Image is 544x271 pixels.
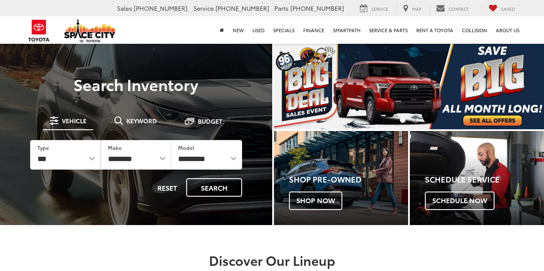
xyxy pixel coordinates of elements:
[425,175,544,184] h4: Schedule Service
[134,4,187,12] span: [PHONE_NUMBER]
[365,16,412,44] a: Service & Parts
[117,4,132,12] span: Sales
[269,16,299,44] a: Specials
[289,175,408,184] h4: Shop Pre-Owned
[425,192,495,210] span: Schedule Now
[430,4,475,13] a: Contact
[482,4,522,13] a: My Saved Vehicles
[198,118,222,124] span: Budget
[449,6,469,12] span: Contact
[504,60,544,112] button: Click to view next picture.
[400,117,406,123] li: Go to slide number 1.
[64,19,116,43] img: Space City Toyota
[228,16,248,44] a: New
[410,131,544,225] a: Schedule Service Schedule Now
[371,6,388,12] span: Service
[126,118,157,124] span: Keyword
[18,76,254,93] h3: Search Inventory
[412,16,458,44] a: Rent a Toyota
[150,178,184,197] button: Reset
[186,178,242,197] button: Search
[289,192,342,210] span: Shop Now
[501,6,515,12] span: Saved
[23,17,55,45] img: Toyota
[274,131,408,225] div: Toyota
[413,117,418,123] li: Go to slide number 2.
[412,6,421,12] span: Map
[194,4,214,12] span: Service
[410,131,544,225] div: Toyota
[248,16,269,44] a: Used
[492,16,524,44] a: About Us
[27,253,517,267] h2: Discover Our Lineup
[215,16,228,44] a: Home
[178,144,194,151] label: Model
[215,4,269,12] span: [PHONE_NUMBER]
[62,118,86,124] span: Vehicle
[299,16,329,44] a: Finance
[274,131,408,225] a: Shop Pre-Owned Shop Now
[396,4,428,13] a: Map
[108,144,122,151] label: Make
[353,4,395,13] a: Service
[458,16,492,44] a: Collision
[290,4,344,12] span: [PHONE_NUMBER]
[274,60,314,112] button: Click to view previous picture.
[274,4,289,12] span: Parts
[37,144,49,151] label: Type
[329,16,365,44] a: SmartPath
